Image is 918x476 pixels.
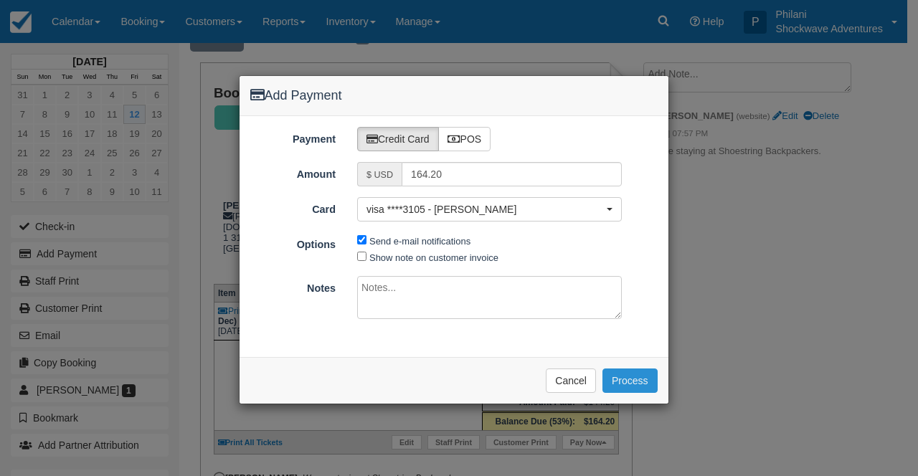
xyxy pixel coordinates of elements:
label: Options [240,232,347,252]
label: Send e-mail notifications [369,236,470,247]
span: visa ****3105 - [PERSON_NAME] [366,202,603,216]
label: Notes [240,276,347,296]
input: Valid amount required. [402,162,622,186]
button: Process [602,368,658,393]
label: POS [438,127,491,151]
label: Card [240,197,347,217]
button: visa ****3105 - [PERSON_NAME] [357,197,622,222]
label: Credit Card [357,127,439,151]
h4: Add Payment [250,87,658,105]
label: Amount [240,162,347,182]
small: $ USD [366,170,393,180]
label: Show note on customer invoice [369,252,498,263]
button: Cancel [546,368,596,393]
label: Payment [240,127,347,147]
